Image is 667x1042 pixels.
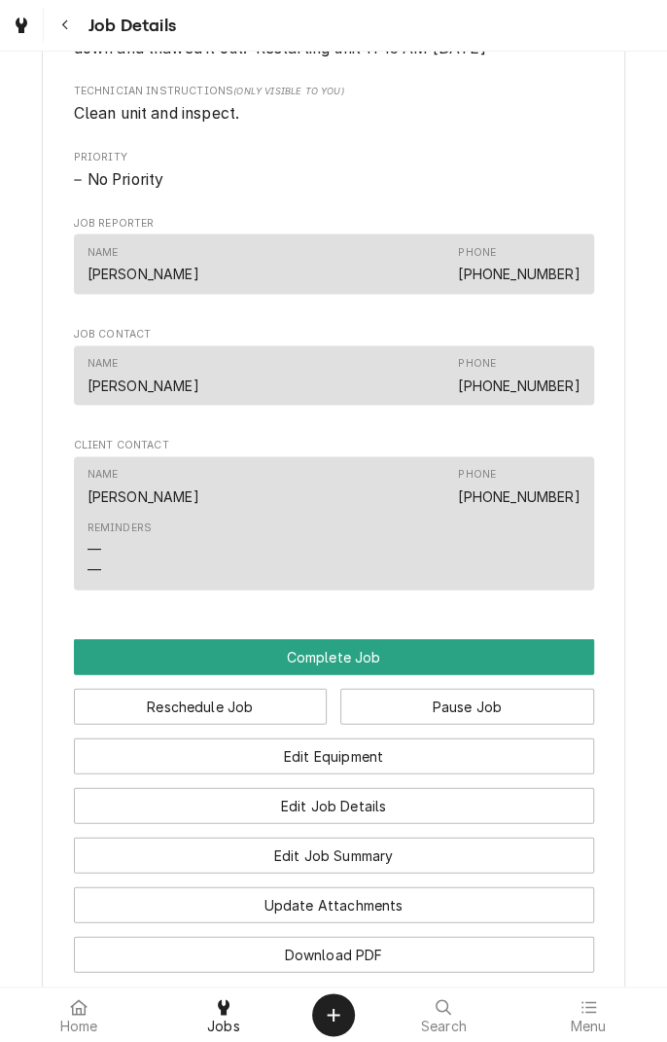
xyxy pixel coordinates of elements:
div: Phone [458,355,496,371]
div: Button Group Row [74,823,594,873]
div: Contact [74,234,594,293]
span: Search [421,1019,467,1034]
div: Reminders [88,520,152,535]
div: Job Reporter List [74,234,594,302]
a: Go to Jobs [4,8,39,43]
button: Download PDF [74,936,594,972]
a: Jobs [153,991,296,1038]
span: (Only Visible to You) [233,86,343,96]
span: Jobs [207,1019,240,1034]
span: Job Contact [74,326,594,341]
div: Job Contact List [74,345,594,413]
div: Button Group Row [74,674,594,724]
span: Job Reporter [74,215,594,231]
span: Job Details [83,13,176,39]
div: Button Group Row [74,724,594,773]
div: — [88,558,101,579]
span: Menu [570,1019,606,1034]
div: Contact [74,456,594,590]
div: Priority [74,150,594,192]
a: Home [8,991,151,1038]
div: Button Group [74,638,594,972]
div: Contact [74,345,594,405]
div: [PERSON_NAME] [88,485,199,506]
div: Name [88,244,119,260]
div: Phone [458,244,496,260]
button: Update Attachments [74,886,594,922]
button: Create Object [312,993,355,1036]
div: — [88,538,101,558]
span: Technician Instructions [74,84,594,99]
button: Pause Job [340,688,594,724]
a: [PHONE_NUMBER] [458,265,579,281]
button: Reschedule Job [74,688,328,724]
div: Phone [458,466,496,482]
div: Client Contact List [74,456,594,598]
div: No Priority [74,168,594,192]
span: Home [60,1019,98,1034]
a: [PHONE_NUMBER] [458,487,579,504]
span: Client Contact [74,437,594,452]
div: Reminders [88,520,152,579]
div: Client Contact [74,437,594,597]
div: Phone [458,466,579,505]
div: Name [88,466,199,505]
span: Clean unit and inspect. [74,104,240,123]
button: Edit Equipment [74,737,594,773]
div: Button Group Row [74,922,594,972]
span: Walk in was building up ice inside. Unit is also very dirty. Client shut it down and thawed it ou... [74,16,587,57]
div: Button Group Row [74,773,594,823]
div: Name [88,244,199,283]
div: Phone [458,355,579,394]
span: [object Object] [74,102,594,126]
div: [PERSON_NAME] [88,263,199,283]
div: Name [88,466,119,482]
div: Name [88,355,119,371]
div: [PERSON_NAME] [88,375,199,395]
button: Edit Job Details [74,787,594,823]
div: Button Group Row [74,873,594,922]
button: Navigate back [48,8,83,43]
div: Button Group Row [74,638,594,674]
span: Priority [74,150,594,165]
a: Menu [517,991,660,1038]
div: Name [88,355,199,394]
div: [object Object] [74,84,594,126]
button: Complete Job [74,638,594,674]
div: Phone [458,244,579,283]
div: Job Reporter [74,215,594,303]
button: Edit Job Summary [74,837,594,873]
a: Search [372,991,515,1038]
a: [PHONE_NUMBER] [458,377,579,393]
div: Job Contact [74,326,594,413]
span: Priority [74,168,594,192]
